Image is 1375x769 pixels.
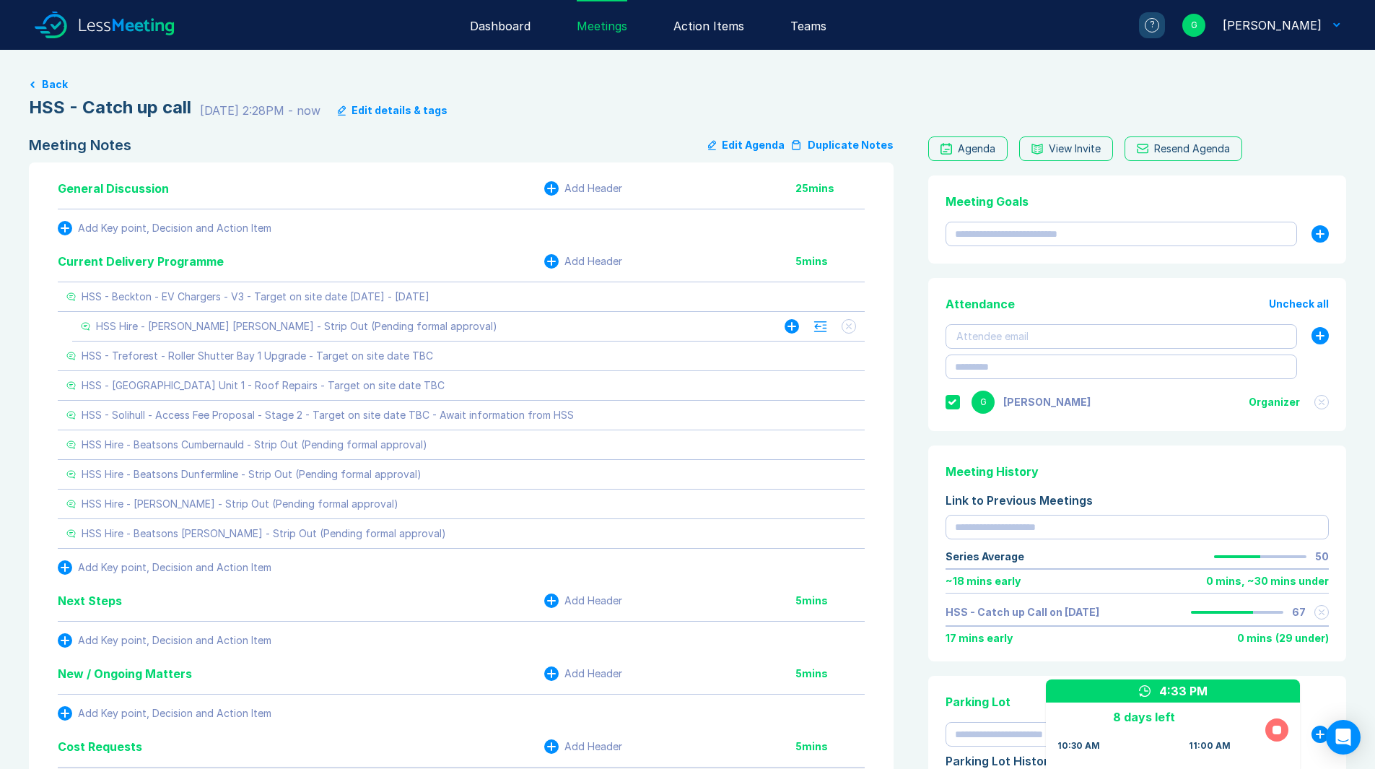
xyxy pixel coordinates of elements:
div: HSS - Catch up call [29,96,191,119]
div: Gemma White [1223,17,1322,34]
div: Add Key point, Decision and Action Item [78,635,271,646]
div: 25 mins [795,183,865,194]
div: Add Header [564,183,622,194]
div: 11:00 AM [1189,740,1231,752]
button: Edit Agenda [708,136,785,154]
div: 5 mins [795,668,865,679]
div: ( 29 under ) [1275,633,1329,644]
div: Next Steps [58,592,122,609]
button: Add Key point, Decision and Action Item [58,221,271,235]
div: 50 [1315,551,1329,562]
div: Meeting History [946,463,1329,480]
div: View Invite [1049,143,1101,155]
div: Attendance [946,295,1015,313]
div: 4:33 PM [1159,682,1208,700]
div: G [1182,14,1205,37]
div: Link to Previous Meetings [946,492,1329,509]
div: New / Ongoing Matters [58,665,192,682]
div: 10:30 AM [1057,740,1100,752]
div: HSS Hire - Beatsons [PERSON_NAME] - Strip Out (Pending formal approval) [82,528,446,539]
a: ? [1122,12,1165,38]
button: Add Header [544,254,622,269]
div: Meeting Notes [29,136,131,154]
div: HSS - Treforest - Roller Shutter Bay 1 Upgrade - Target on site date TBC [82,350,433,362]
div: Add Header [564,741,622,752]
div: HSS Hire - [PERSON_NAME] - Strip Out (Pending formal approval) [82,498,398,510]
button: Add Header [544,181,622,196]
div: HSS Hire - [PERSON_NAME] [PERSON_NAME] - Strip Out (Pending formal approval) [96,321,497,332]
button: Add Header [544,594,622,608]
button: View Invite [1019,136,1113,161]
div: 17 mins early [946,633,1013,644]
div: G [972,391,995,414]
div: Series Average [946,551,1024,562]
div: 0 mins [1237,633,1273,644]
div: General Discussion [58,180,169,197]
button: Add Key point, Decision and Action Item [58,633,271,648]
a: HSS - Catch up Call on [DATE] [946,607,1099,618]
div: HSS - Beckton - EV Chargers - V3 - Target on site date [DATE] - [DATE] [82,291,429,303]
div: Add Key point, Decision and Action Item [78,222,271,234]
button: Back [42,79,68,90]
button: Resend Agenda [1125,136,1242,161]
div: Meeting Goals [946,193,1329,210]
button: Add Key point, Decision and Action Item [58,706,271,721]
div: Add Key point, Decision and Action Item [78,562,271,573]
div: 0 mins , ~ 30 mins under [1206,575,1329,587]
button: Add Key point, Decision and Action Item [58,560,271,575]
a: Back [29,79,1346,90]
div: [DATE] 2:28PM - now [200,102,320,119]
div: 5 mins [795,741,865,752]
div: ~ 18 mins early [946,575,1021,587]
div: HSS - Solihull - Access Fee Proposal - Stage 2 - Target on site date TBC - Await information from... [82,409,574,421]
div: Organizer [1249,396,1300,408]
button: Add Header [544,739,622,754]
div: Parking Lot [946,693,1329,711]
div: Add Header [564,256,622,267]
div: Gemma White [1003,396,1091,408]
div: Open Intercom Messenger [1326,720,1361,755]
a: Agenda [928,136,1008,161]
div: Resend Agenda [1154,143,1230,155]
div: ? [1145,18,1159,32]
button: Edit details & tags [338,105,448,116]
div: Add Header [564,595,622,607]
button: Uncheck all [1269,298,1329,310]
div: Add Header [564,668,622,679]
div: Edit details & tags [352,105,448,116]
div: HSS Hire - Beatsons Cumbernauld - Strip Out (Pending formal approval) [82,439,427,451]
button: Duplicate Notes [790,136,894,154]
div: Cost Requests [58,738,142,755]
div: Current Delivery Programme [58,253,224,270]
div: 5 mins [795,595,865,607]
button: Add Header [544,666,622,681]
div: Add Key point, Decision and Action Item [78,708,271,719]
div: 67 [1292,607,1306,618]
div: 5 mins [795,256,865,267]
div: HSS - [GEOGRAPHIC_DATA] Unit 1 - Roof Repairs - Target on site date TBC [82,380,445,391]
div: HSS Hire - Beatsons Dunfermline - Strip Out (Pending formal approval) [82,469,422,480]
div: Agenda [958,143,995,155]
div: 8 days left [1057,708,1231,726]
